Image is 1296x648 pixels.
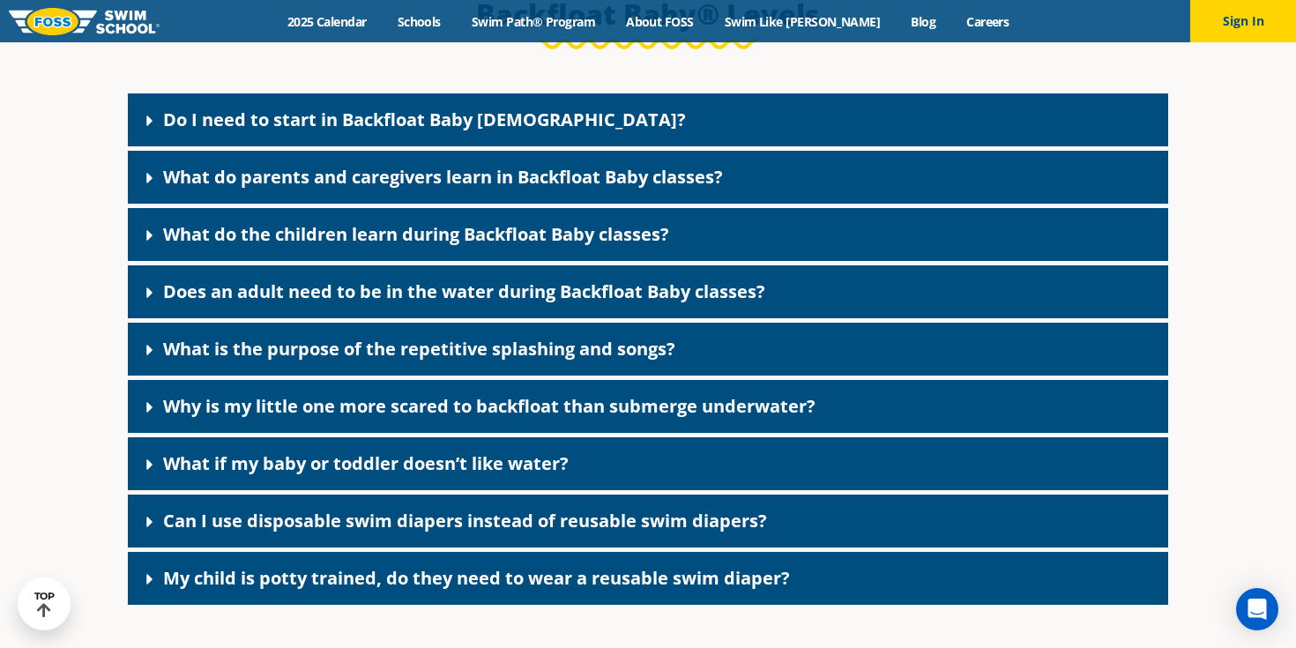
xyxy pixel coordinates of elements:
[34,591,55,618] div: TOP
[456,13,610,30] a: Swim Path® Program
[128,208,1168,261] div: What do the children learn during Backfloat Baby classes?
[709,13,896,30] a: Swim Like [PERSON_NAME]
[128,380,1168,433] div: Why is my little one more scared to backfloat than submerge underwater?
[128,552,1168,605] div: My child is potty trained, do they need to wear a reusable swim diaper?
[951,13,1024,30] a: Careers
[128,265,1168,318] div: Does an adult need to be in the water during Backfloat Baby classes?
[163,451,569,475] a: What if my baby or toddler doesn’t like water?
[128,437,1168,490] div: What if my baby or toddler doesn’t like water?
[163,394,816,418] a: Why is my little one more scared to backfloat than submerge underwater?
[128,93,1168,146] div: Do I need to start in Backfloat Baby [DEMOGRAPHIC_DATA]?
[163,222,669,246] a: What do the children learn during Backfloat Baby classes?
[382,13,456,30] a: Schools
[272,13,382,30] a: 2025 Calendar
[611,13,710,30] a: About FOSS
[896,13,951,30] a: Blog
[163,108,686,131] a: Do I need to start in Backfloat Baby [DEMOGRAPHIC_DATA]?
[128,495,1168,547] div: Can I use disposable swim diapers instead of reusable swim diapers?
[128,323,1168,376] div: What is the purpose of the repetitive splashing and songs?
[128,151,1168,204] div: What do parents and caregivers learn in Backfloat Baby classes?
[163,509,767,533] a: Can I use disposable swim diapers instead of reusable swim diapers?
[163,566,790,590] a: My child is potty trained, do they need to wear a reusable swim diaper?
[163,165,723,189] a: What do parents and caregivers learn in Backfloat Baby classes?
[163,279,765,303] a: Does an adult need to be in the water during Backfloat Baby classes?
[163,337,675,361] a: What is the purpose of the repetitive splashing and songs?
[9,8,160,35] img: FOSS Swim School Logo
[1236,588,1278,630] div: Open Intercom Messenger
